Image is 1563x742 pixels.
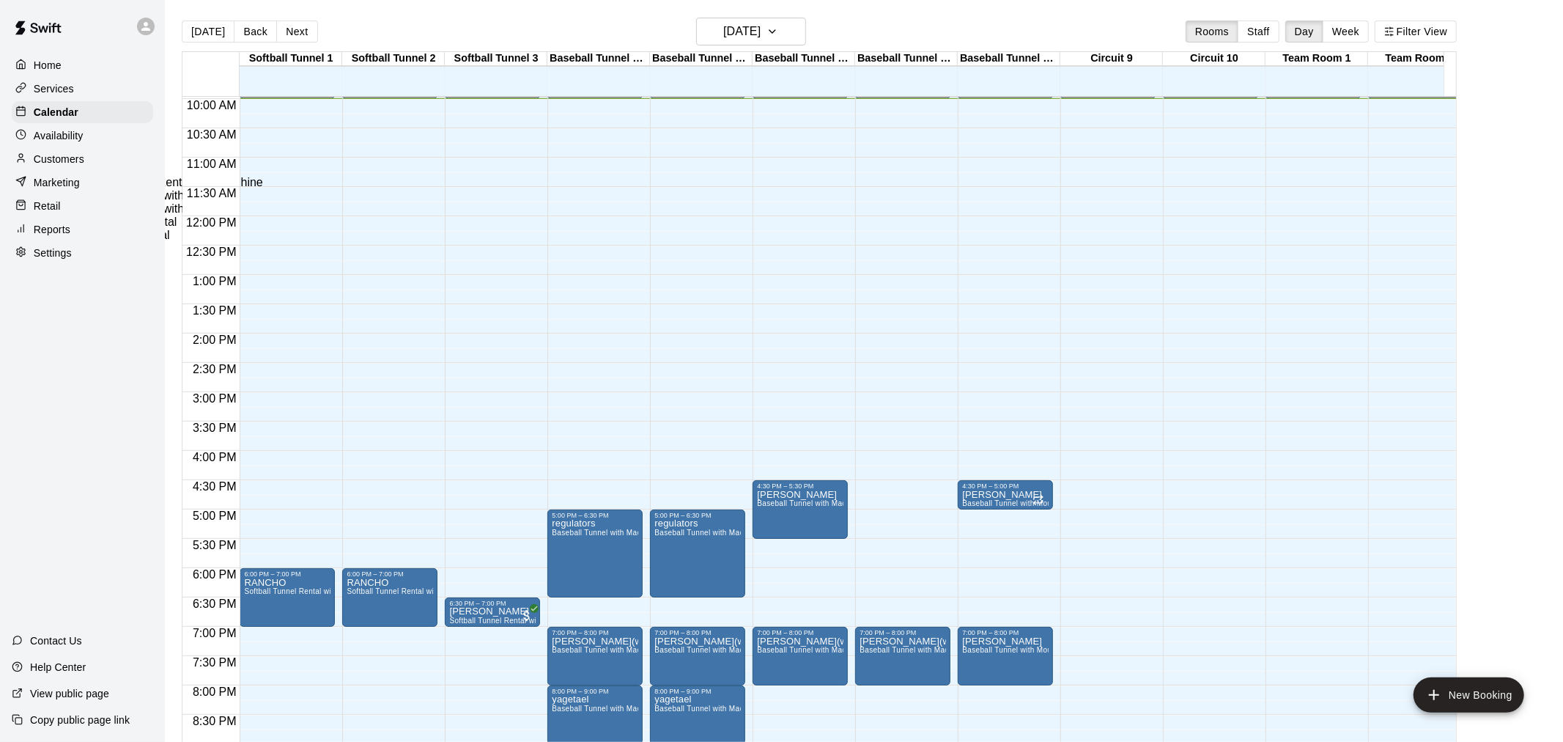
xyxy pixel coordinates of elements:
[189,363,240,375] span: 2:30 PM
[182,21,234,43] button: [DATE]
[244,570,330,578] div: 6:00 PM – 7:00 PM
[552,529,656,537] span: Baseball Tunnel with Machine
[1265,52,1368,66] div: Team Room 1
[189,422,240,434] span: 3:30 PM
[855,627,950,686] div: 7:00 PM – 8:00 PM: Donnie(wildfire)
[189,656,240,669] span: 7:30 PM
[34,152,84,166] p: Customers
[520,609,534,623] span: All customers have paid
[962,482,1049,490] div: 4:30 PM – 5:00 PM
[240,568,335,627] div: 6:00 PM – 7:00 PM: RANCHO
[76,176,410,189] li: Softball Tunnel Rental with Machine
[347,587,472,595] span: Softball Tunnel Rental with Machine
[189,334,240,346] span: 2:00 PM
[182,216,240,229] span: 12:00 PM
[183,187,240,199] span: 11:30 AM
[650,627,745,686] div: 7:00 PM – 8:00 PM: Donnie(wildfire)
[34,58,62,73] p: Home
[189,598,240,610] span: 6:30 PM
[552,705,656,713] span: Baseball Tunnel with Machine
[34,128,84,143] p: Availability
[753,52,855,66] div: Baseball Tunnel 6 (Machine)
[958,52,1060,66] div: Baseball Tunnel 8 (Mound)
[34,222,70,237] p: Reports
[189,392,240,405] span: 3:00 PM
[552,646,656,654] span: Baseball Tunnel with Machine
[34,199,61,213] p: Retail
[547,52,650,66] div: Baseball Tunnel 4 (Machine)
[76,202,410,216] li: Baseball Tunnel with Mound
[547,627,643,686] div: 7:00 PM – 8:00 PM: Donnie(wildfire)
[650,510,745,598] div: 5:00 PM – 6:30 PM: regulators
[723,21,761,42] h6: [DATE]
[342,568,437,627] div: 6:00 PM – 7:00 PM: RANCHO
[753,480,848,539] div: 4:30 PM – 5:30 PM: munn
[757,646,861,654] span: Baseball Tunnel with Machine
[182,246,240,258] span: 12:30 PM
[189,539,240,551] span: 5:30 PM
[30,713,130,727] p: Copy public page link
[654,529,758,537] span: Baseball Tunnel with Machine
[1375,21,1457,43] button: Filter View
[654,688,741,695] div: 8:00 PM – 9:00 PM
[753,627,848,686] div: 7:00 PM – 8:00 PM: Donnie(wildfire)
[552,688,638,695] div: 8:00 PM – 9:00 PM
[445,52,547,66] div: Softball Tunnel 3
[547,510,643,598] div: 5:00 PM – 6:30 PM: regulators
[958,480,1053,510] div: 4:30 PM – 5:00 PM: donnie
[552,629,638,636] div: 7:00 PM – 8:00 PM
[183,99,240,111] span: 10:00 AM
[189,715,240,727] span: 8:30 PM
[34,175,80,190] p: Marketing
[552,512,638,519] div: 5:00 PM – 6:30 PM
[855,52,958,66] div: Baseball Tunnel 7 (Mound/Machine)
[445,598,540,627] div: 6:30 PM – 7:00 PM: Tristan Jackman
[234,21,277,43] button: Back
[1285,21,1323,43] button: Day
[654,629,741,636] div: 7:00 PM – 8:00 PM
[189,568,240,581] span: 6:00 PM
[34,246,72,260] p: Settings
[30,660,86,675] p: Help Center
[449,600,536,607] div: 6:30 PM – 7:00 PM
[189,510,240,522] span: 5:00 PM
[342,52,445,66] div: Softball Tunnel 2
[183,158,240,170] span: 11:00 AM
[860,629,946,636] div: 7:00 PM – 8:00 PM
[757,629,843,636] div: 7:00 PM – 8:00 PM
[654,512,741,519] div: 5:00 PM – 6:30 PM
[276,21,317,43] button: Next
[654,705,758,713] span: Baseball Tunnel with Machine
[962,646,1060,654] span: Baseball Tunnel with Mound
[189,451,240,463] span: 4:00 PM
[76,189,410,202] li: Baseball Tunnel with Machine
[1163,52,1265,66] div: Circuit 10
[183,128,240,141] span: 10:30 AM
[189,627,240,639] span: 7:00 PM
[30,686,109,701] p: View public page
[1323,21,1369,43] button: Week
[757,499,861,507] span: Baseball Tunnel with Machine
[860,646,964,654] span: Baseball Tunnel with Machine
[30,633,82,648] p: Contact Us
[34,81,74,96] p: Services
[650,52,753,66] div: Baseball Tunnel 5 (Machine)
[189,480,240,493] span: 4:30 PM
[189,275,240,287] span: 1:00 PM
[654,646,758,654] span: Baseball Tunnel with Machine
[1186,21,1238,43] button: Rooms
[1238,21,1279,43] button: Staff
[244,587,369,595] span: Softball Tunnel Rental with Machine
[1032,494,1044,506] span: Recurring event
[958,627,1053,686] div: 7:00 PM – 8:00 PM: HOLLIS
[189,304,240,317] span: 1:30 PM
[189,686,240,698] span: 8:00 PM
[1368,52,1471,66] div: Team Room 2
[76,229,410,242] li: Team Area Rental
[347,570,433,578] div: 6:00 PM – 7:00 PM
[962,629,1049,636] div: 7:00 PM – 8:00 PM
[1414,677,1524,713] button: add
[1060,52,1163,66] div: Circuit 9
[962,499,1060,507] span: Baseball Tunnel with Mound
[76,216,410,229] li: Team Room Rental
